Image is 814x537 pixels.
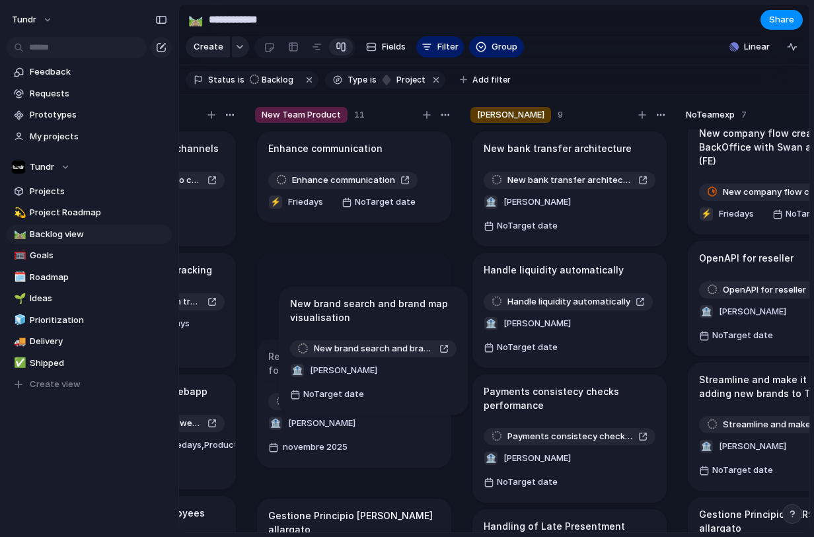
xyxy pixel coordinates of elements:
[769,13,794,26] span: Share
[7,182,172,201] a: Projects
[291,364,304,377] div: 🏦
[7,62,172,82] a: Feedback
[265,413,359,434] button: 🏦[PERSON_NAME]
[279,439,351,455] span: novembre 2025
[480,192,574,213] button: 🏦[PERSON_NAME]
[452,71,519,89] button: Add filter
[503,317,571,330] span: [PERSON_NAME]
[12,206,25,219] button: 💫
[246,73,301,87] button: Backlog
[14,205,23,221] div: 💫
[382,40,406,54] span: Fields
[712,329,773,342] span: No Target date
[696,460,776,481] button: NoTarget date
[558,108,563,122] span: 9
[741,108,747,122] span: 7
[257,131,451,223] div: Enhance communicationEnhance communication⚡FriedaysNoTarget date
[30,185,167,198] span: Projects
[480,472,561,493] button: NoTarget date
[700,207,713,221] div: ⚡
[268,172,418,189] a: Enhance communication
[288,417,355,430] span: [PERSON_NAME]
[469,36,524,57] button: Group
[484,196,498,209] div: 🏦
[699,251,794,266] h1: OpenAPI for reseller
[719,305,786,318] span: [PERSON_NAME]
[7,127,172,147] a: My projects
[30,130,167,143] span: My projects
[6,9,59,30] button: Tundr
[392,74,425,86] span: project
[14,269,23,285] div: 🗓️
[348,74,367,86] span: Type
[472,375,667,503] div: Payments consistecy checks performancePayments consistecy checks performance🏦[PERSON_NAME]NoTarge...
[484,428,655,445] a: Payments consistecy checks performance
[269,196,282,209] div: ⚡
[355,196,416,209] span: No Target date
[480,448,574,469] button: 🏦[PERSON_NAME]
[7,332,172,351] a: 🚚Delivery
[700,440,713,453] div: 🏦
[696,325,776,346] button: NoTarget date
[437,40,459,54] span: Filter
[235,73,247,87] button: is
[354,108,365,122] span: 11
[292,174,395,187] span: Enhance communication
[30,378,81,391] span: Create view
[30,357,167,370] span: Shipped
[30,108,167,122] span: Prototypes
[497,341,558,354] span: No Target date
[14,227,23,242] div: 🛤️
[480,337,561,358] button: NoTarget date
[686,108,735,122] span: No Teamexp
[303,388,364,401] span: No Target date
[14,291,23,306] div: 🌱
[30,161,54,174] span: Tundr
[477,108,544,122] span: [PERSON_NAME]
[719,440,786,453] span: [PERSON_NAME]
[12,292,25,305] button: 🌱
[30,228,167,241] span: Backlog view
[50,435,232,456] button: [PERSON_NAME],Friedays,Product & Design
[724,37,775,57] button: Linear
[497,219,558,233] span: No Target date
[696,436,790,457] button: 🏦[PERSON_NAME]
[194,40,223,54] span: Create
[290,340,457,357] a: New brand search and brand map visualisation
[12,335,25,348] button: 🚚
[480,313,574,334] button: 🏦[PERSON_NAME]
[288,196,323,209] span: Friedays
[269,417,282,430] div: 🏦
[12,314,25,327] button: 🧊
[7,375,172,394] button: Create view
[7,246,172,266] div: 🥅Goals
[696,301,790,322] button: 🏦[PERSON_NAME]
[338,192,419,213] button: NoTarget date
[262,108,341,122] span: New Team Product
[265,192,326,213] button: ⚡Friedays
[208,74,235,86] span: Status
[700,305,713,318] div: 🏦
[188,11,203,28] div: 🛤️
[7,310,172,330] a: 🧊Prioritization
[96,439,276,452] span: [PERSON_NAME] , Friedays , Product & Design
[744,40,770,54] span: Linear
[484,519,625,534] h1: Handling of Late Presentment
[370,74,377,86] span: is
[7,225,172,244] a: 🛤️Backlog view
[287,360,381,381] button: 🏦[PERSON_NAME]
[185,9,206,30] button: 🛤️
[268,141,383,156] h1: Enhance communication
[314,342,434,355] span: New brand search and brand map visualisation
[265,437,354,458] button: novembre 2025
[416,36,464,57] button: Filter
[484,141,632,156] h1: New bank transfer architecture
[7,105,172,125] a: Prototypes
[30,271,167,284] span: Roadmap
[310,364,377,377] span: [PERSON_NAME]
[361,36,411,57] button: Fields
[287,384,367,405] button: NoTarget date
[7,289,172,308] a: 🌱Ideas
